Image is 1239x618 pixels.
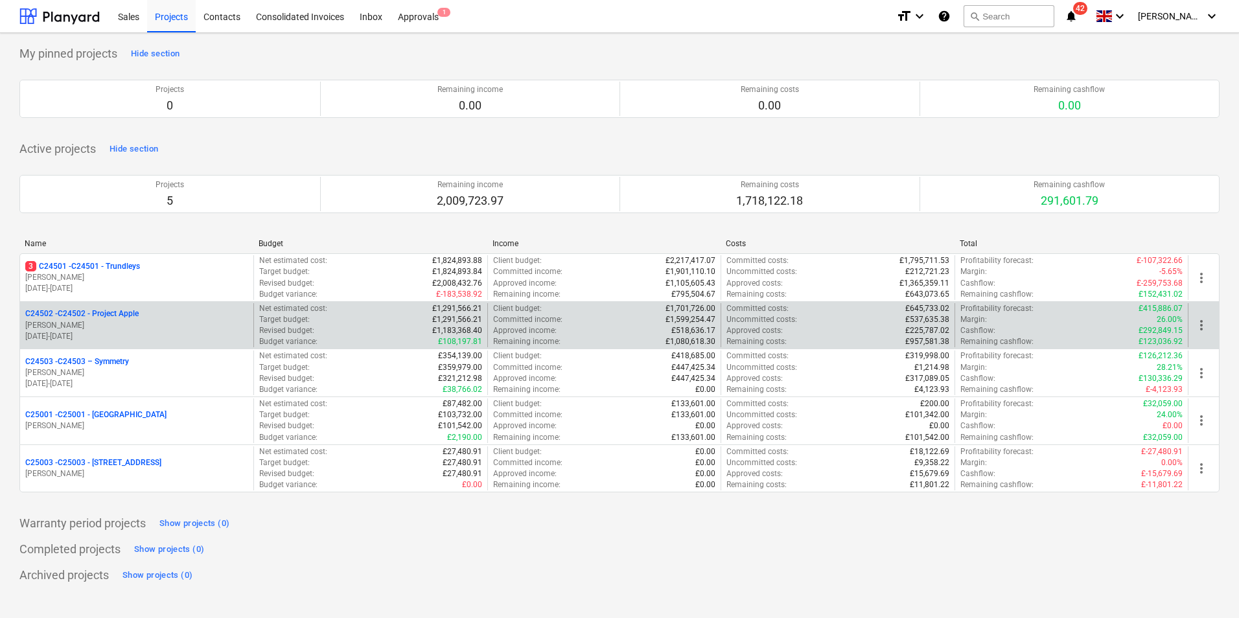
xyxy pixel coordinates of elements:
p: Client budget : [493,303,542,314]
p: Budget variance : [259,384,318,395]
p: [DATE] - [DATE] [25,331,248,342]
p: £359,979.00 [438,362,482,373]
p: Committed income : [493,457,562,468]
p: C25001 - C25001 - [GEOGRAPHIC_DATA] [25,409,167,420]
button: Search [964,5,1054,27]
p: Remaining costs [741,84,799,95]
p: £101,542.00 [438,420,482,431]
p: £1,291,566.21 [432,303,482,314]
span: more_vert [1194,461,1209,476]
p: Approved costs : [726,278,783,289]
p: 0.00% [1161,457,1183,468]
p: Client budget : [493,255,542,266]
p: £1,824,893.84 [432,266,482,277]
p: Net estimated cost : [259,350,327,361]
p: [DATE] - [DATE] [25,283,248,294]
p: Net estimated cost : [259,398,327,409]
p: Budget variance : [259,479,318,490]
p: £103,732.00 [438,409,482,420]
p: Budget variance : [259,336,318,347]
p: £-27,480.91 [1141,446,1183,457]
div: Show projects (0) [134,542,204,557]
p: £27,480.91 [443,468,482,479]
p: 0 [156,98,184,113]
p: £87,482.00 [443,398,482,409]
p: Profitability forecast : [960,446,1034,457]
p: Approved costs : [726,373,783,384]
p: Approved income : [493,278,557,289]
div: Budget [259,239,482,248]
p: £108,197.81 [438,336,482,347]
p: Profitability forecast : [960,255,1034,266]
p: £447,425.34 [671,373,715,384]
p: £0.00 [695,384,715,395]
p: £133,601.00 [671,409,715,420]
p: £0.00 [695,457,715,468]
p: £126,212.36 [1139,350,1183,361]
p: Remaining cashflow : [960,384,1034,395]
p: Approved income : [493,325,557,336]
p: Committed income : [493,409,562,420]
p: 26.00% [1157,314,1183,325]
p: £447,425.34 [671,362,715,373]
p: £1,105,605.43 [666,278,715,289]
p: Warranty period projects [19,516,146,531]
p: Budget variance : [259,432,318,443]
p: Margin : [960,457,987,468]
p: Committed costs : [726,303,789,314]
p: £0.00 [929,420,949,431]
p: £518,636.17 [671,325,715,336]
p: £0.00 [695,468,715,479]
button: Hide section [106,139,161,159]
p: Approved income : [493,420,557,431]
p: Remaining income : [493,336,561,347]
span: more_vert [1194,317,1209,333]
p: Completed projects [19,542,121,557]
i: keyboard_arrow_down [1204,8,1220,24]
p: C24502 - C24502 - Project Apple [25,308,139,319]
p: 0.00 [1034,98,1105,113]
p: C24501 - C24501 - Trundleys [25,261,140,272]
span: 3 [25,261,36,271]
p: Uncommitted costs : [726,409,797,420]
p: £27,480.91 [443,446,482,457]
i: notifications [1065,8,1078,24]
span: 1 [437,8,450,17]
span: more_vert [1194,270,1209,286]
div: Name [25,239,248,248]
i: keyboard_arrow_down [1112,8,1128,24]
p: £38,766.02 [443,384,482,395]
p: Cashflow : [960,373,995,384]
p: £643,073.65 [905,289,949,300]
p: Remaining income : [493,384,561,395]
p: Margin : [960,362,987,373]
p: Margin : [960,266,987,277]
p: Remaining cashflow [1034,179,1105,190]
p: -5.65% [1159,266,1183,277]
p: £200.00 [920,398,949,409]
p: Revised budget : [259,420,314,431]
p: Approved income : [493,373,557,384]
p: Target budget : [259,409,310,420]
p: Uncommitted costs : [726,457,797,468]
p: Remaining costs : [726,479,787,490]
p: Revised budget : [259,468,314,479]
p: £27,480.91 [443,457,482,468]
p: Approved costs : [726,468,783,479]
p: £1,291,566.21 [432,314,482,325]
p: Net estimated cost : [259,446,327,457]
p: £1,214.98 [914,362,949,373]
p: 0.00 [741,98,799,113]
span: more_vert [1194,413,1209,428]
p: C24503 - C24503 – Symmetry [25,356,129,367]
p: 5 [156,193,184,209]
p: Remaining cashflow : [960,289,1034,300]
p: Projects [156,179,184,190]
p: Cashflow : [960,325,995,336]
p: £292,849.15 [1139,325,1183,336]
p: £1,701,726.00 [666,303,715,314]
p: Net estimated cost : [259,255,327,266]
p: Remaining costs : [726,384,787,395]
button: Hide section [128,43,183,64]
p: Approved costs : [726,325,783,336]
